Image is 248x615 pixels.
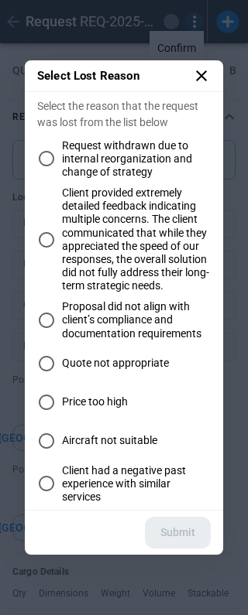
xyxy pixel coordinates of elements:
[62,300,211,340] span: Proposal did not align with client’s compliance and documentation requirements
[62,434,157,447] span: Aircraft not suitable
[62,357,169,370] span: Quote not appropriate
[62,464,211,504] span: Client had a negative past experience with similar services
[37,98,211,129] label: Select the reason that the request was lost from the list below
[25,60,223,92] h2: Select Lost Reason
[62,139,211,179] span: Request withdrawn due to internal reorganization and change of strategy
[62,186,211,292] span: Client provided extremely detailed feedback indicating multiple concerns. The client communicated...
[62,395,128,408] span: Price too high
